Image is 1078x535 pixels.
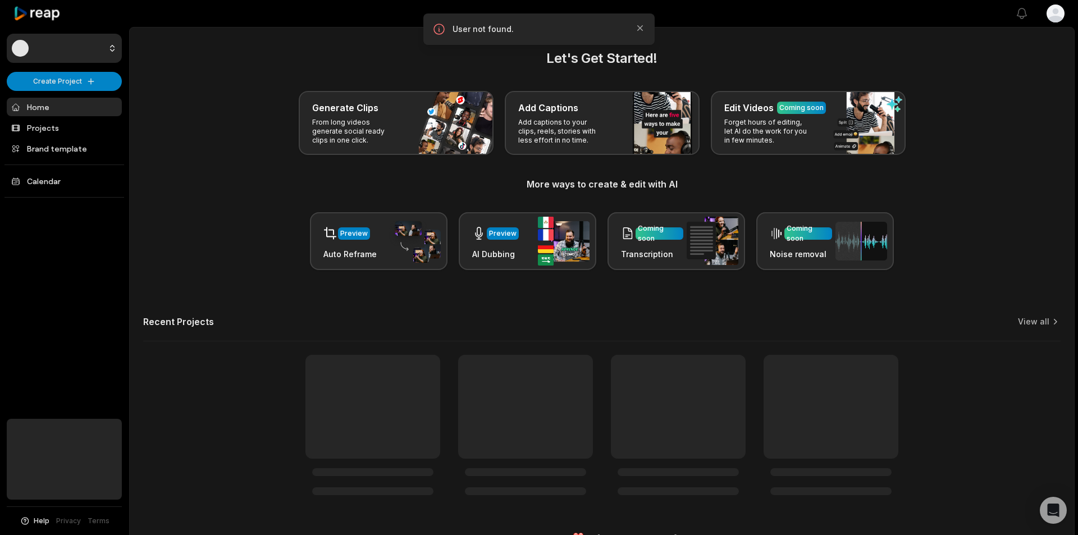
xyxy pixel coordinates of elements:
[835,222,887,260] img: noise_removal.png
[1040,497,1067,524] div: Open Intercom Messenger
[143,316,214,327] h2: Recent Projects
[621,248,683,260] h3: Transcription
[20,516,49,526] button: Help
[472,248,519,260] h3: AI Dubbing
[779,103,824,113] div: Coming soon
[56,516,81,526] a: Privacy
[312,118,399,145] p: From long videos generate social ready clips in one click.
[787,223,830,244] div: Coming soon
[7,98,122,116] a: Home
[143,177,1061,191] h3: More ways to create & edit with AI
[323,248,377,260] h3: Auto Reframe
[638,223,681,244] div: Coming soon
[687,217,738,265] img: transcription.png
[453,24,625,35] p: User not found.
[770,248,832,260] h3: Noise removal
[7,172,122,190] a: Calendar
[34,516,49,526] span: Help
[724,101,774,115] h3: Edit Videos
[340,228,368,239] div: Preview
[518,118,605,145] p: Add captions to your clips, reels, stories with less effort in no time.
[7,118,122,137] a: Projects
[724,118,811,145] p: Forget hours of editing, let AI do the work for you in few minutes.
[1018,316,1049,327] a: View all
[312,101,378,115] h3: Generate Clips
[7,72,122,91] button: Create Project
[489,228,517,239] div: Preview
[518,101,578,115] h3: Add Captions
[143,48,1061,68] h2: Let's Get Started!
[389,220,441,263] img: auto_reframe.png
[538,217,590,266] img: ai_dubbing.png
[88,516,109,526] a: Terms
[7,139,122,158] a: Brand template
